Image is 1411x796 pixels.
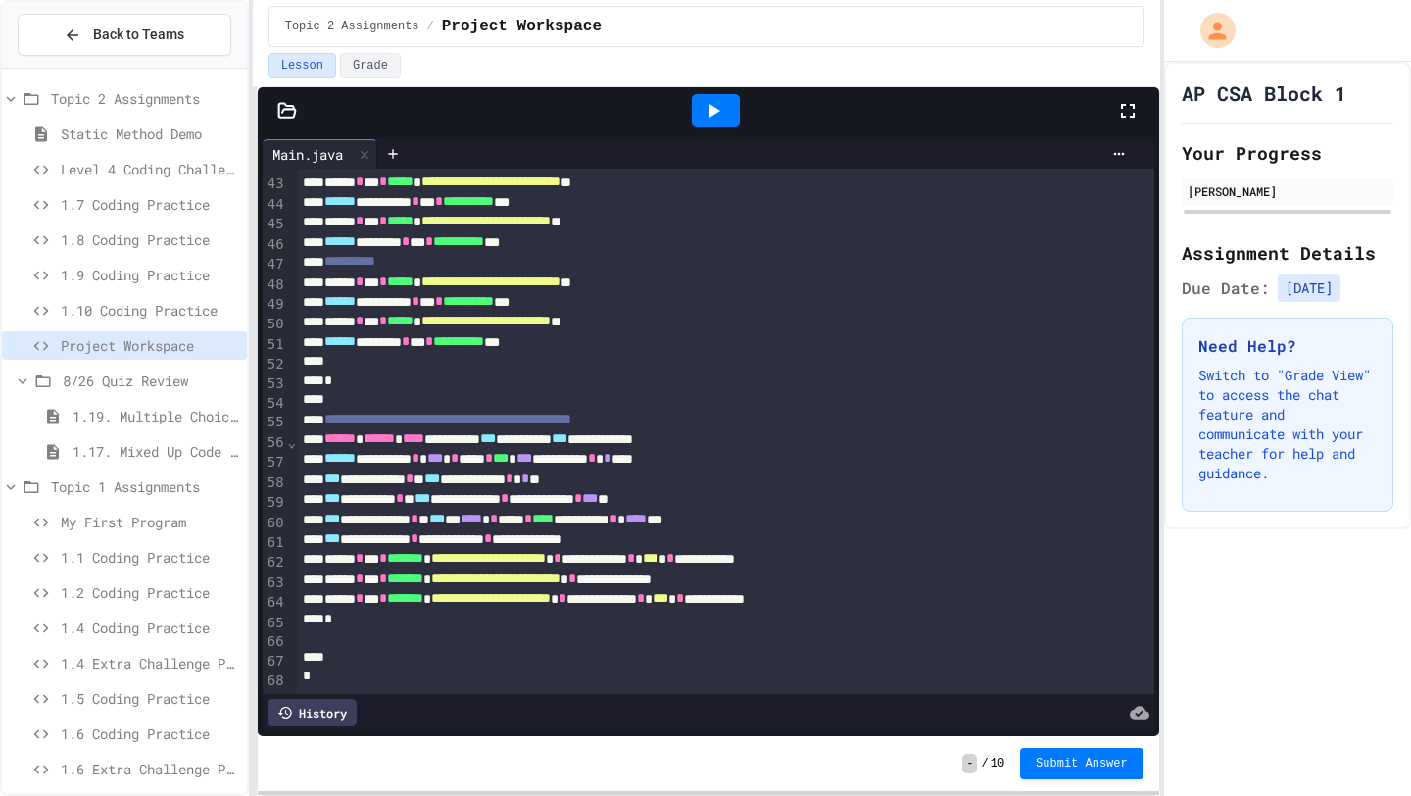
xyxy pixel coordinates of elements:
div: 66 [263,632,287,652]
span: 1.2 Coding Practice [61,582,239,603]
div: 54 [263,394,287,414]
span: - [962,754,977,773]
button: Grade [340,53,401,78]
div: [PERSON_NAME] [1188,182,1387,200]
span: My First Program [61,512,239,532]
span: 1.10 Coding Practice [61,300,239,321]
span: 1.6 Extra Challenge Problem [61,759,239,779]
span: Topic 1 Assignments [51,476,239,497]
div: History [268,699,357,726]
div: Main.java [263,144,353,165]
div: 52 [263,355,287,374]
span: 1.19. Multiple Choice Exercises for Unit 1a (1.1-1.6) [73,406,239,426]
h1: AP CSA Block 1 [1182,79,1346,107]
span: Due Date: [1182,276,1270,300]
span: [DATE] [1278,274,1340,302]
span: 1.6 Coding Practice [61,723,239,744]
span: 1.7 Coding Practice [61,194,239,215]
div: 56 [263,433,287,453]
span: Project Workspace [61,335,239,356]
div: 44 [263,195,287,215]
div: 65 [263,614,287,633]
span: Submit Answer [1036,756,1128,771]
div: 58 [263,473,287,493]
div: 50 [263,315,287,334]
button: Back to Teams [18,14,231,56]
div: 60 [263,514,287,533]
div: 63 [263,573,287,593]
span: Back to Teams [93,25,184,45]
div: My Account [1180,8,1241,53]
span: / [981,756,988,771]
span: 1.9 Coding Practice [61,265,239,285]
span: 1.1 Coding Practice [61,547,239,568]
div: 48 [263,275,287,295]
span: 1.17. Mixed Up Code Practice 1.1-1.6 [73,441,239,462]
span: 1.5 Coding Practice [61,688,239,709]
button: Submit Answer [1020,748,1143,779]
div: 53 [263,374,287,394]
div: 64 [263,593,287,613]
div: 61 [263,533,287,553]
span: 1.4 Extra Challenge Problem [61,653,239,673]
div: 49 [263,295,287,315]
div: 55 [263,413,287,432]
span: 1.8 Coding Practice [61,229,239,250]
h2: Assignment Details [1182,239,1393,267]
div: 57 [263,453,287,473]
div: 45 [263,215,287,234]
div: 68 [263,672,287,691]
h2: Your Progress [1182,139,1393,167]
div: 67 [263,652,287,672]
span: Topic 2 Assignments [51,88,239,109]
span: 8/26 Quiz Review [63,371,239,391]
span: / [427,19,434,34]
p: Switch to "Grade View" to access the chat feature and communicate with your teacher for help and ... [1198,366,1377,483]
span: 10 [991,756,1004,771]
div: 46 [263,235,287,255]
div: 47 [263,255,287,274]
span: Project Workspace [442,15,602,38]
span: Fold line [287,434,297,450]
span: Topic 2 Assignments [285,19,419,34]
span: Static Method Demo [61,124,239,144]
h3: Need Help? [1198,334,1377,358]
div: 51 [263,335,287,355]
div: 62 [263,553,287,572]
span: Level 4 Coding Challenge [61,159,239,179]
button: Lesson [268,53,336,78]
span: 1.4 Coding Practice [61,618,239,638]
div: 43 [263,174,287,194]
div: Main.java [263,139,377,169]
div: 59 [263,493,287,513]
